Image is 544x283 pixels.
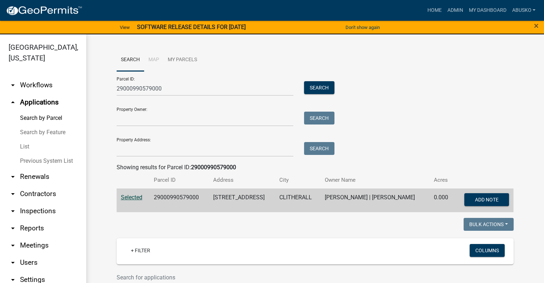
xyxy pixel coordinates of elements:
[9,207,17,215] i: arrow_drop_down
[275,189,320,212] td: CLITHERALL
[9,224,17,233] i: arrow_drop_down
[191,164,236,171] strong: 29000990579000
[464,193,509,206] button: Add Note
[534,21,539,30] button: Close
[9,98,17,107] i: arrow_drop_up
[475,196,499,202] span: Add Note
[466,4,509,17] a: My Dashboard
[9,190,17,198] i: arrow_drop_down
[429,172,455,189] th: Acres
[125,244,156,257] a: + Filter
[117,21,133,33] a: View
[320,189,430,212] td: [PERSON_NAME] | [PERSON_NAME]
[343,21,383,33] button: Don't show again
[424,4,444,17] a: Home
[137,24,246,30] strong: SOFTWARE RELEASE DETAILS FOR [DATE]
[121,194,142,201] a: Selected
[275,172,320,189] th: City
[509,4,538,17] a: abusko
[209,189,275,212] td: [STREET_ADDRESS]
[150,172,209,189] th: Parcel ID
[320,172,430,189] th: Owner Name
[304,81,334,94] button: Search
[304,142,334,155] button: Search
[9,172,17,181] i: arrow_drop_down
[429,189,455,212] td: 0.000
[209,172,275,189] th: Address
[163,49,201,72] a: My Parcels
[470,244,505,257] button: Columns
[444,4,466,17] a: Admin
[304,112,334,125] button: Search
[9,81,17,89] i: arrow_drop_down
[464,218,514,231] button: Bulk Actions
[150,189,209,212] td: 29000990579000
[9,241,17,250] i: arrow_drop_down
[534,21,539,31] span: ×
[9,258,17,267] i: arrow_drop_down
[117,49,144,72] a: Search
[117,163,514,172] div: Showing results for Parcel ID:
